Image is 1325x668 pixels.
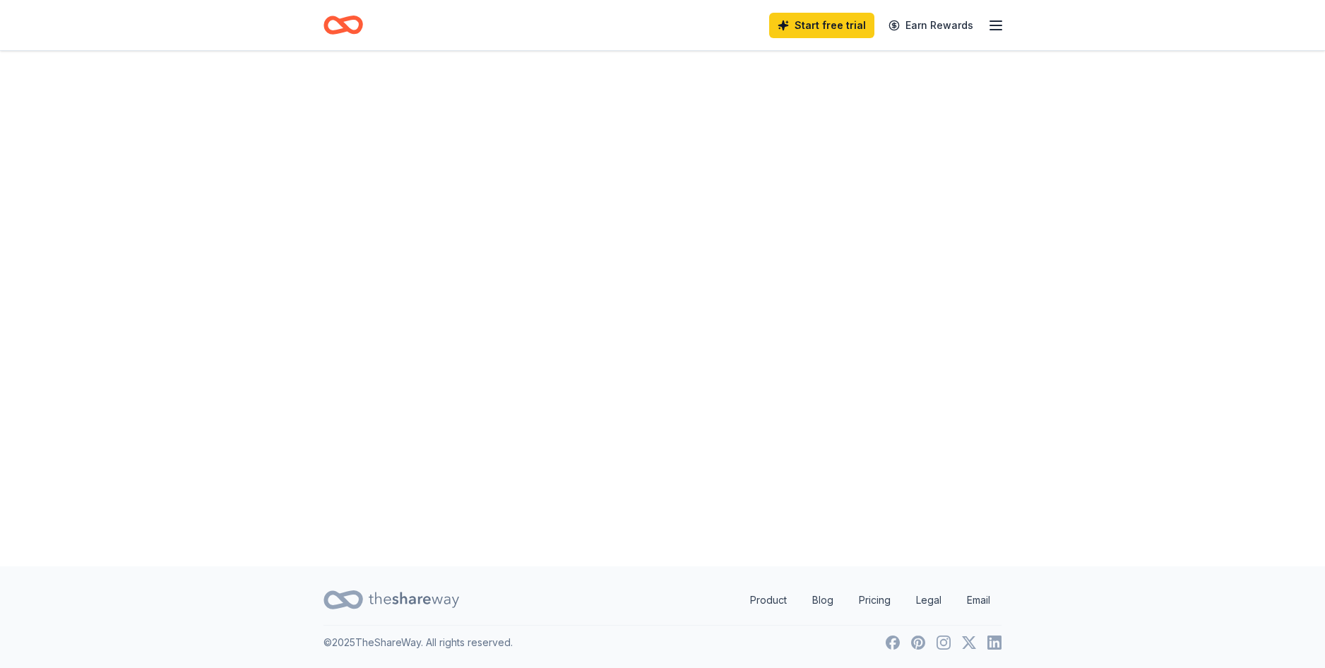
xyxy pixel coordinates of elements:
a: Email [956,586,1002,614]
p: © 2025 TheShareWay. All rights reserved. [323,634,513,651]
a: Pricing [848,586,902,614]
a: Home [323,8,363,42]
a: Start free trial [769,13,874,38]
a: Product [739,586,798,614]
a: Legal [905,586,953,614]
a: Blog [801,586,845,614]
nav: quick links [739,586,1002,614]
a: Earn Rewards [880,13,982,38]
